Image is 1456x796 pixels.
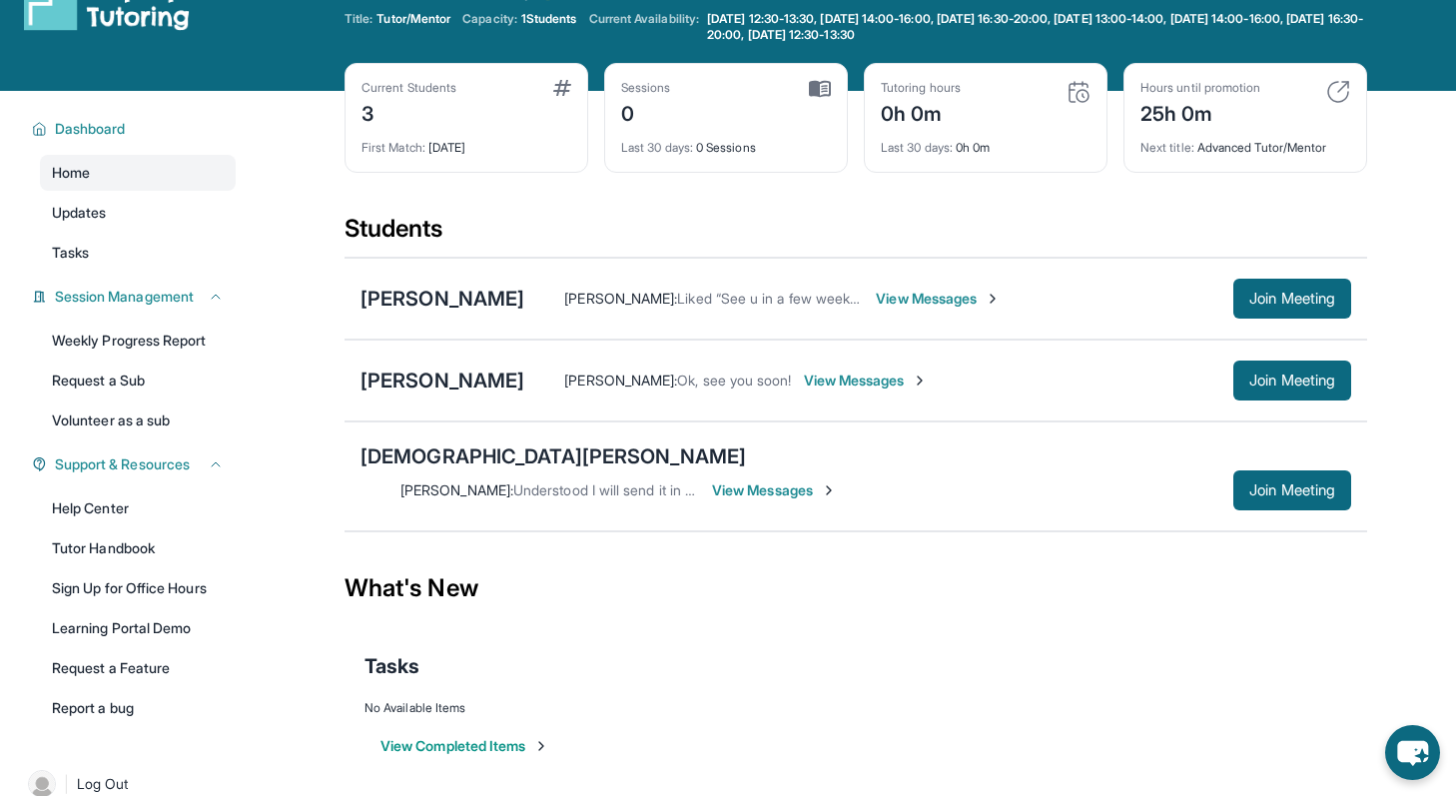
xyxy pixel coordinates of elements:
[462,11,517,27] span: Capacity:
[64,772,69,796] span: |
[881,96,961,128] div: 0h 0m
[1067,80,1091,104] img: card
[703,11,1367,43] a: [DATE] 12:30-13:30, [DATE] 14:00-16:00, [DATE] 16:30-20:00, [DATE] 13:00-14:00, [DATE] 14:00-16:0...
[1140,96,1260,128] div: 25h 0m
[77,774,129,794] span: Log Out
[553,80,571,96] img: card
[1249,484,1335,496] span: Join Meeting
[361,442,746,470] div: [DEMOGRAPHIC_DATA][PERSON_NAME]
[364,652,419,680] span: Tasks
[40,155,236,191] a: Home
[881,80,961,96] div: Tutoring hours
[55,454,190,474] span: Support & Resources
[621,96,671,128] div: 0
[1140,128,1350,156] div: Advanced Tutor/Mentor
[361,367,524,395] div: [PERSON_NAME]
[1249,375,1335,387] span: Join Meeting
[362,80,456,96] div: Current Students
[47,119,224,139] button: Dashboard
[809,80,831,98] img: card
[362,128,571,156] div: [DATE]
[380,736,549,756] button: View Completed Items
[40,363,236,398] a: Request a Sub
[376,11,450,27] span: Tutor/Mentor
[362,96,456,128] div: 3
[912,373,928,389] img: Chevron-Right
[400,481,513,498] span: [PERSON_NAME] :
[513,481,722,498] span: Understood I will send it in a few!
[521,11,577,27] span: 1 Students
[52,243,89,263] span: Tasks
[804,371,929,391] span: View Messages
[876,289,1001,309] span: View Messages
[1326,80,1350,104] img: card
[985,291,1001,307] img: Chevron-Right
[40,650,236,686] a: Request a Feature
[589,11,699,43] span: Current Availability:
[564,372,677,389] span: [PERSON_NAME] :
[621,140,693,155] span: Last 30 days :
[47,287,224,307] button: Session Management
[361,285,524,313] div: [PERSON_NAME]
[1233,361,1351,400] button: Join Meeting
[712,480,837,500] span: View Messages
[345,544,1367,632] div: What's New
[881,128,1091,156] div: 0h 0m
[40,490,236,526] a: Help Center
[821,482,837,498] img: Chevron-Right
[1140,140,1194,155] span: Next title :
[1140,80,1260,96] div: Hours until promotion
[40,570,236,606] a: Sign Up for Office Hours
[55,119,126,139] span: Dashboard
[345,11,372,27] span: Title:
[621,80,671,96] div: Sessions
[621,128,831,156] div: 0 Sessions
[677,372,791,389] span: Ok, see you soon!
[881,140,953,155] span: Last 30 days :
[1385,725,1440,780] button: chat-button
[345,213,1367,257] div: Students
[1233,470,1351,510] button: Join Meeting
[1249,293,1335,305] span: Join Meeting
[40,690,236,726] a: Report a bug
[40,610,236,646] a: Learning Portal Demo
[55,287,194,307] span: Session Management
[1233,279,1351,319] button: Join Meeting
[362,140,425,155] span: First Match :
[40,402,236,438] a: Volunteer as a sub
[52,163,90,183] span: Home
[52,203,107,223] span: Updates
[40,235,236,271] a: Tasks
[47,454,224,474] button: Support & Resources
[564,290,677,307] span: [PERSON_NAME] :
[364,700,1347,716] div: No Available Items
[707,11,1363,43] span: [DATE] 12:30-13:30, [DATE] 14:00-16:00, [DATE] 16:30-20:00, [DATE] 13:00-14:00, [DATE] 14:00-16:0...
[40,195,236,231] a: Updates
[40,323,236,359] a: Weekly Progress Report
[40,530,236,566] a: Tutor Handbook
